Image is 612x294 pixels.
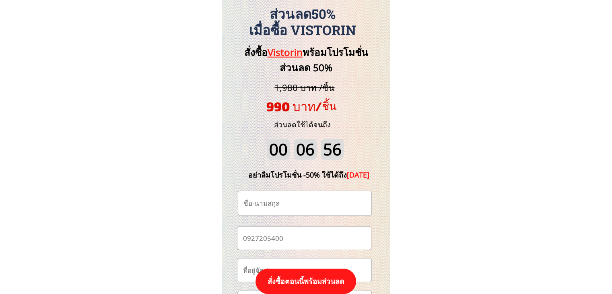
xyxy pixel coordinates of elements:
[266,99,315,114] span: 990 บาท
[347,170,369,180] span: [DATE]
[236,169,382,181] div: อย่าลืมโปรโมชั่น -50% ใช้ได้ถึง
[263,119,342,130] h3: ส่วนลดใช้ได้จนถึง
[256,269,356,294] p: สั่งซื้อตอนนี้พร้อมส่วนลด
[241,227,367,250] input: เบอร์โทรศัพท์
[241,259,368,282] input: ที่อยู่จัดส่ง
[268,46,303,59] span: Vistorin
[241,191,368,215] input: ชื่อ-นามสกุล
[217,6,388,38] h3: ส่วนลด50% เมื่อซื้อ Vistorin
[315,99,336,112] span: /ชิ้น
[231,45,381,76] h3: สั่งซื้อ พร้อมโปรโมชั่นส่วนลด 50%
[274,81,334,93] span: 1,980 บาท /ชิ้น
